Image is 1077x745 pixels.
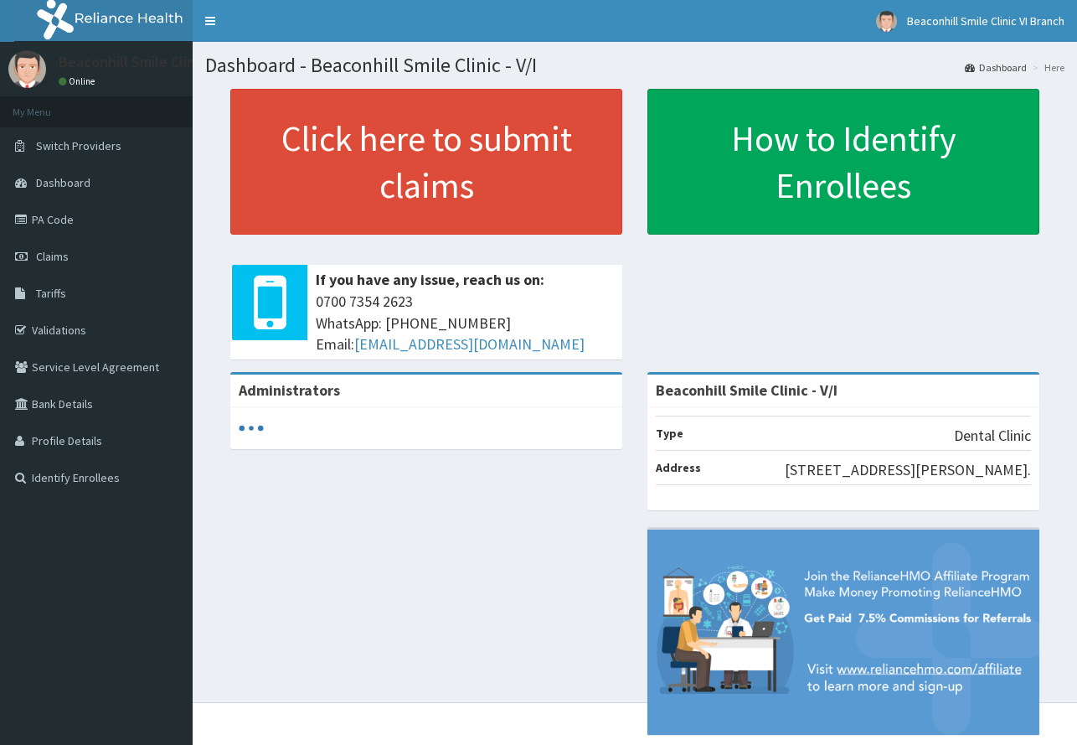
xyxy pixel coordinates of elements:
svg: audio-loading [239,416,264,441]
b: Type [656,426,683,441]
b: If you have any issue, reach us on: [316,270,544,289]
a: Dashboard [965,60,1027,75]
span: Beaconhill Smile Clinic VI Branch [907,13,1064,28]
p: Beaconhill Smile Clinic VI Branch [59,54,271,70]
p: Dental Clinic [954,425,1031,447]
span: 0700 7354 2623 WhatsApp: [PHONE_NUMBER] Email: [316,291,614,355]
img: User Image [8,50,46,88]
li: Here [1028,60,1064,75]
b: Administrators [239,380,340,400]
a: Online [59,75,99,87]
b: Address [656,460,701,475]
a: [EMAIL_ADDRESS][DOMAIN_NAME] [354,334,585,354]
span: Claims [36,249,69,264]
p: [STREET_ADDRESS][PERSON_NAME]. [785,459,1031,481]
img: provider-team-banner.png [647,530,1039,735]
a: Click here to submit claims [230,89,622,235]
strong: Beaconhill Smile Clinic - V/I [656,380,837,400]
h1: Dashboard - Beaconhill Smile Clinic - V/I [205,54,1064,76]
img: User Image [876,11,897,32]
span: Switch Providers [36,138,121,153]
span: Tariffs [36,286,66,301]
a: How to Identify Enrollees [647,89,1039,235]
span: Dashboard [36,175,90,190]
